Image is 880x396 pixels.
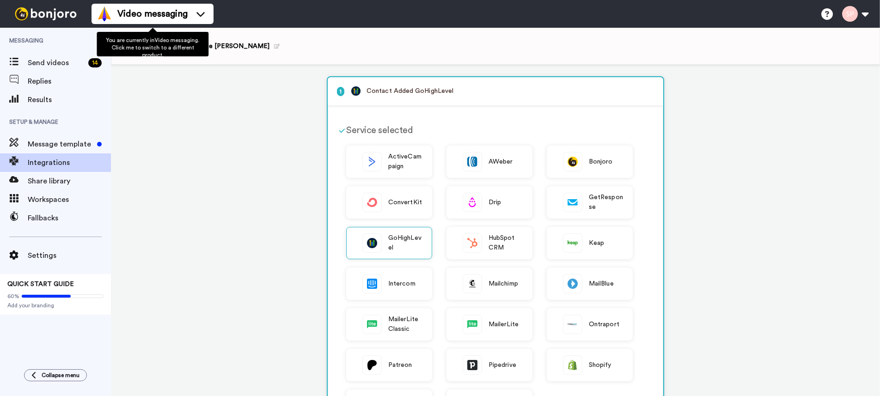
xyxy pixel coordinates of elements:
[463,356,482,374] img: logo_pipedrive.png
[28,94,111,105] span: Results
[563,315,582,334] img: logo_ontraport.svg
[589,320,619,329] span: Ontraport
[463,193,482,212] img: logo_drip.svg
[28,213,111,224] span: Fallbacks
[337,87,344,96] span: 1
[7,292,19,300] span: 60%
[117,7,188,20] span: Video messaging
[346,123,633,137] div: Service selected
[489,157,513,167] span: AWeber
[489,198,501,207] span: Drip
[363,274,381,293] img: logo_intercom.svg
[363,315,381,334] img: logo_mailerlite.svg
[11,7,80,20] img: bj-logo-header-white.svg
[363,193,381,212] img: logo_convertkit.svg
[42,372,79,379] span: Collapse menu
[28,139,93,150] span: Message template
[388,198,422,207] span: ConvertKit
[563,234,582,252] img: logo_keap.svg
[363,152,381,171] img: logo_activecampaign.svg
[463,152,482,171] img: logo_aweber.svg
[463,274,482,293] img: logo_mailchimp.svg
[7,281,74,287] span: QUICK START GUIDE
[589,360,611,370] span: Shopify
[97,6,112,21] img: vm-color.svg
[28,194,111,205] span: Workspaces
[28,176,111,187] span: Share library
[28,250,111,261] span: Settings
[563,193,582,212] img: logo_getresponse.svg
[28,57,85,68] span: Send videos
[88,58,102,67] div: 14
[388,233,422,253] span: GoHighLevel
[563,356,582,374] img: logo_shopify.svg
[563,152,582,171] img: logo_round_yellow.svg
[563,274,582,293] img: logo_mailblue.png
[589,157,613,167] span: Bonjoro
[388,152,422,171] span: ActiveCampaign
[463,234,482,252] img: logo_hubspot.svg
[463,315,482,334] img: logo_mailerlite.svg
[489,360,516,370] span: Pipedrive
[589,238,604,248] span: Keap
[388,279,416,289] span: Intercom
[489,233,523,253] span: HubSpot CRM
[28,76,111,87] span: Replies
[489,279,518,289] span: Mailchimp
[363,234,381,252] img: logo_gohighlevel.png
[337,86,654,96] p: Contact Added GoHighLevel
[388,360,412,370] span: Patreon
[589,193,623,212] span: GetResponse
[363,356,381,374] img: logo_patreon.svg
[489,320,519,329] span: MailerLite
[351,86,361,96] img: logo_gohighlevel.png
[7,302,104,309] span: Add your branding
[106,37,199,58] span: You are currently in Video messaging . Click me to switch to a different product.
[589,279,614,289] span: MailBlue
[388,315,422,334] span: MailerLite Classic
[28,157,111,168] span: Integrations
[24,369,87,381] button: Collapse menu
